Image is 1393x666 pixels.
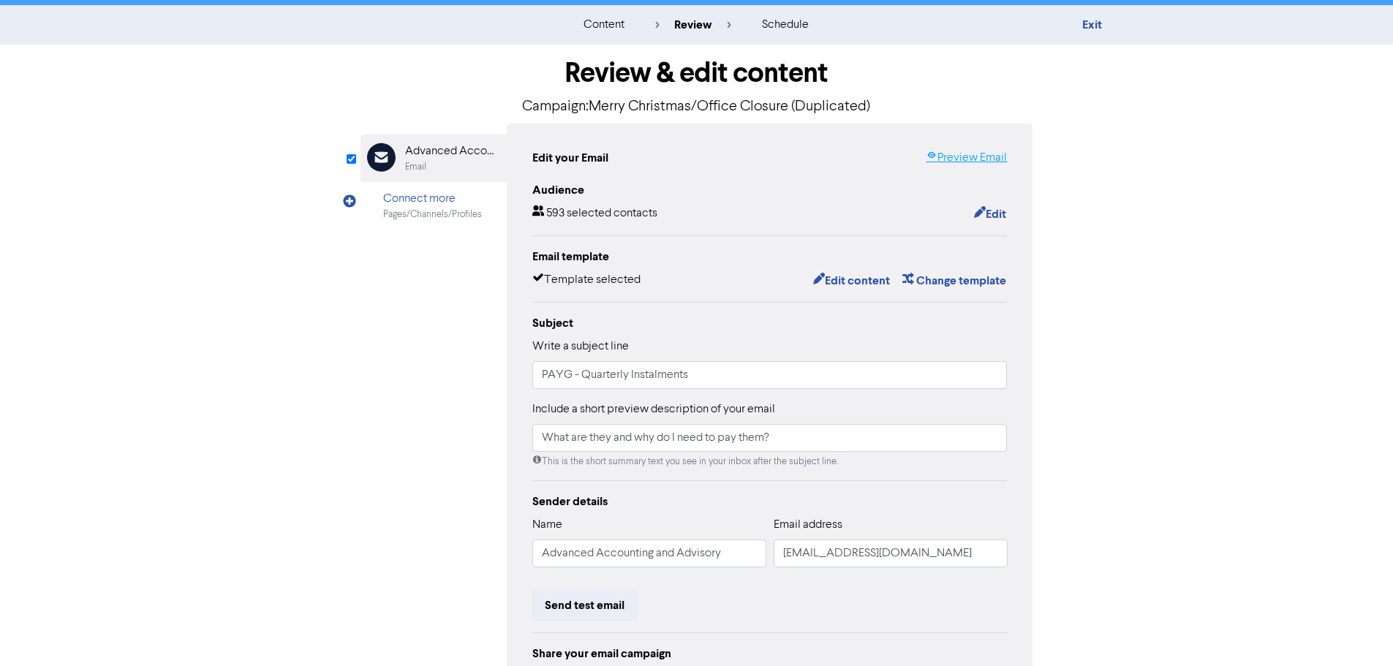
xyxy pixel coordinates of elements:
div: 593 selected contacts [532,205,657,224]
iframe: Chat Widget [1320,596,1393,666]
div: Template selected [532,271,641,290]
label: Email address [774,516,842,534]
div: Audience [532,181,1008,199]
div: Advanced Accounting and AdvisoryEmail [360,135,507,182]
button: Edit [973,205,1007,224]
div: Advanced Accounting and Advisory [405,143,499,160]
button: Change template [902,271,1007,290]
div: Subject [532,314,1008,332]
h1: Review & edit content [360,56,1033,90]
div: Email [405,160,426,174]
div: Connect morePages/Channels/Profiles [360,182,507,230]
div: schedule [762,16,809,34]
a: Preview Email [926,149,1007,167]
div: review [655,16,731,34]
label: Name [532,516,562,534]
div: Sender details [532,493,1008,510]
div: Email template [532,248,1008,265]
label: Include a short preview description of your email [532,401,775,418]
div: This is the short summary text you see in your inbox after the subject line. [532,455,1008,469]
button: Edit content [812,271,891,290]
div: content [584,16,624,34]
button: Send test email [532,590,637,621]
div: Connect more [383,190,482,208]
div: Share your email campaign [532,645,1008,662]
p: Campaign: Merry Christmas/Office Closure (Duplicated) [360,96,1033,118]
label: Write a subject line [532,338,629,355]
a: Exit [1082,18,1102,32]
div: Edit your Email [532,149,608,167]
div: Pages/Channels/Profiles [383,208,482,222]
